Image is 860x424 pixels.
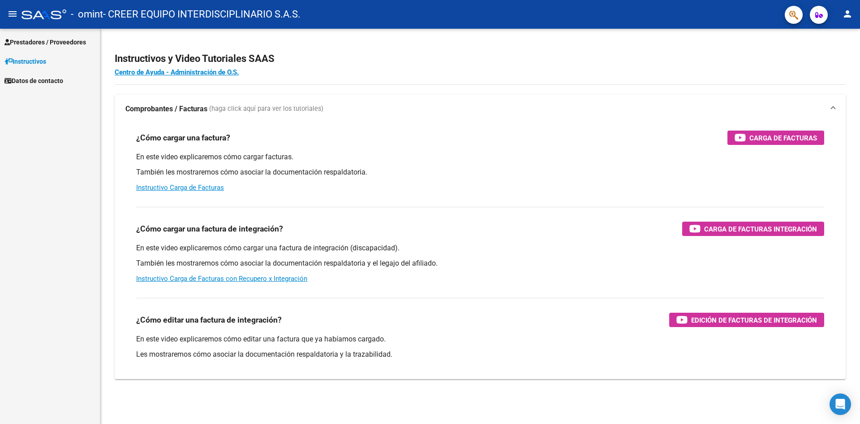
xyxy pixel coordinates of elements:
[136,258,824,268] p: También les mostraremos cómo asociar la documentación respaldatoria y el legajo del afiliado.
[4,37,86,47] span: Prestadores / Proveedores
[115,50,846,67] h2: Instructivos y Video Tutoriales SAAS
[136,184,224,192] a: Instructivo Carga de Facturas
[115,123,846,379] div: Comprobantes / Facturas (haga click aquí para ver los tutoriales)
[136,167,824,177] p: También les mostraremos cómo asociar la documentación respaldatoria.
[749,132,817,144] span: Carga de Facturas
[669,313,824,327] button: Edición de Facturas de integración
[136,223,283,235] h3: ¿Cómo cargar una factura de integración?
[136,314,282,326] h3: ¿Cómo editar una factura de integración?
[4,57,46,66] span: Instructivos
[136,131,230,144] h3: ¿Cómo cargar una factura?
[682,222,824,236] button: Carga de Facturas Integración
[842,9,853,19] mat-icon: person
[830,393,851,415] div: Open Intercom Messenger
[691,315,817,326] span: Edición de Facturas de integración
[209,104,323,114] span: (haga click aquí para ver los tutoriales)
[103,4,301,24] span: - CREER EQUIPO INTERDISCIPLINARIO S.A.S.
[136,152,824,162] p: En este video explicaremos cómo cargar facturas.
[136,243,824,253] p: En este video explicaremos cómo cargar una factura de integración (discapacidad).
[727,131,824,145] button: Carga de Facturas
[125,104,207,114] strong: Comprobantes / Facturas
[704,223,817,235] span: Carga de Facturas Integración
[4,76,63,86] span: Datos de contacto
[7,9,18,19] mat-icon: menu
[136,334,824,344] p: En este video explicaremos cómo editar una factura que ya habíamos cargado.
[136,275,307,283] a: Instructivo Carga de Facturas con Recupero x Integración
[71,4,103,24] span: - omint
[115,68,239,76] a: Centro de Ayuda - Administración de O.S.
[115,95,846,123] mat-expansion-panel-header: Comprobantes / Facturas (haga click aquí para ver los tutoriales)
[136,350,824,359] p: Les mostraremos cómo asociar la documentación respaldatoria y la trazabilidad.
